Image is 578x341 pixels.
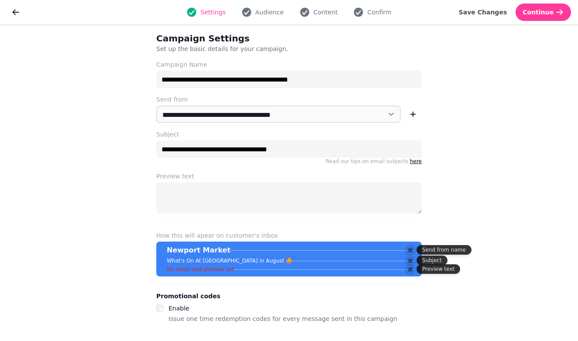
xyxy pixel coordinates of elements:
label: Subject [156,130,422,139]
label: Send from [156,95,422,104]
label: Preview text [156,172,422,181]
button: go back [7,3,24,21]
label: Enable [169,305,189,312]
span: Settings [200,8,225,17]
p: Read our tips on email subjects [156,158,422,165]
span: Audience [255,8,284,17]
p: Set up the basic details for your campaign. [156,44,380,53]
span: Continue [523,9,554,15]
p: No email text preview set [167,266,234,273]
label: How this will apear on customer's inbox [156,231,422,240]
div: Subject [416,256,447,265]
label: Campaign Name [156,60,422,69]
button: Continue [516,3,571,21]
span: Content [313,8,338,17]
button: Save Changes [452,3,514,21]
span: Save Changes [459,9,507,15]
p: What's On At [GEOGRAPHIC_DATA] in August 🤩 [167,257,292,264]
a: here [410,158,422,164]
p: Issue one time redemption codes for every message sent in this campaign [169,314,397,324]
h2: Campaign Settings [156,32,324,44]
legend: Promotional codes [156,291,220,301]
p: Newport Market [167,245,231,256]
div: Preview text [416,264,460,274]
div: Send from name [416,245,471,255]
span: Confirm [367,8,391,17]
